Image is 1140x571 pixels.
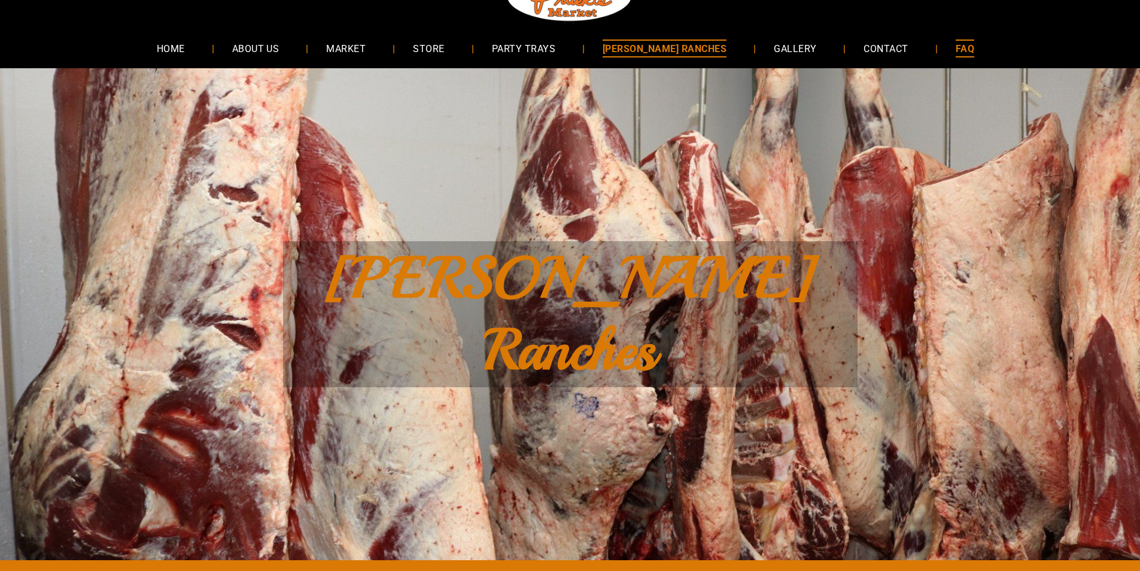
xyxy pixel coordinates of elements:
[956,40,974,57] span: FAQ
[756,32,834,64] a: GALLERY
[938,32,992,64] a: FAQ
[214,32,297,64] a: ABOUT US
[474,32,573,64] a: PARTY TRAYS
[846,32,926,64] a: CONTACT
[308,32,384,64] a: MARKET
[585,32,744,64] a: [PERSON_NAME] RANCHES
[395,32,462,64] a: STORE
[139,32,203,64] a: HOME
[325,242,815,386] span: [PERSON_NAME] Ranches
